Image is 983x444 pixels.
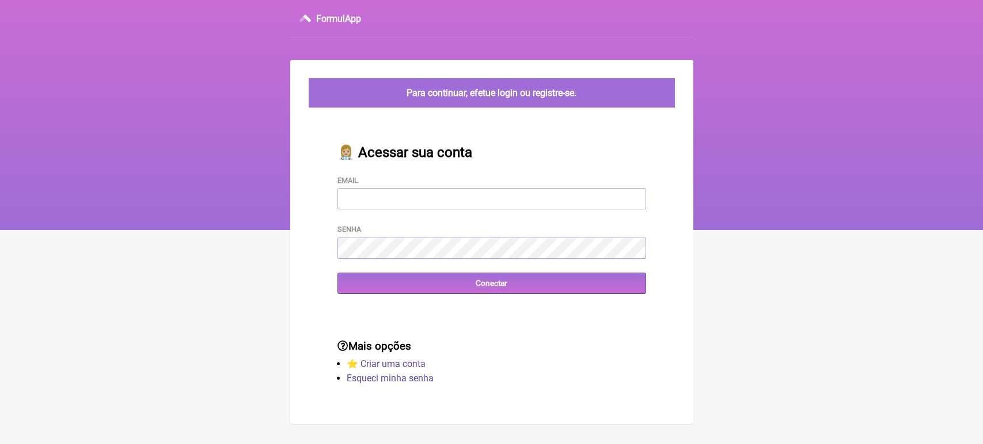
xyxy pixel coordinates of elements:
[347,358,426,369] a: ⭐️ Criar uma conta
[337,340,646,353] h3: Mais opções
[337,176,358,185] label: Email
[316,13,361,24] h3: FormulApp
[337,273,646,294] input: Conectar
[337,225,361,234] label: Senha
[347,373,434,384] a: Esqueci minha senha
[309,78,675,108] div: Para continuar, efetue login ou registre-se.
[337,144,646,160] h2: 👩🏼‍⚕️ Acessar sua conta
